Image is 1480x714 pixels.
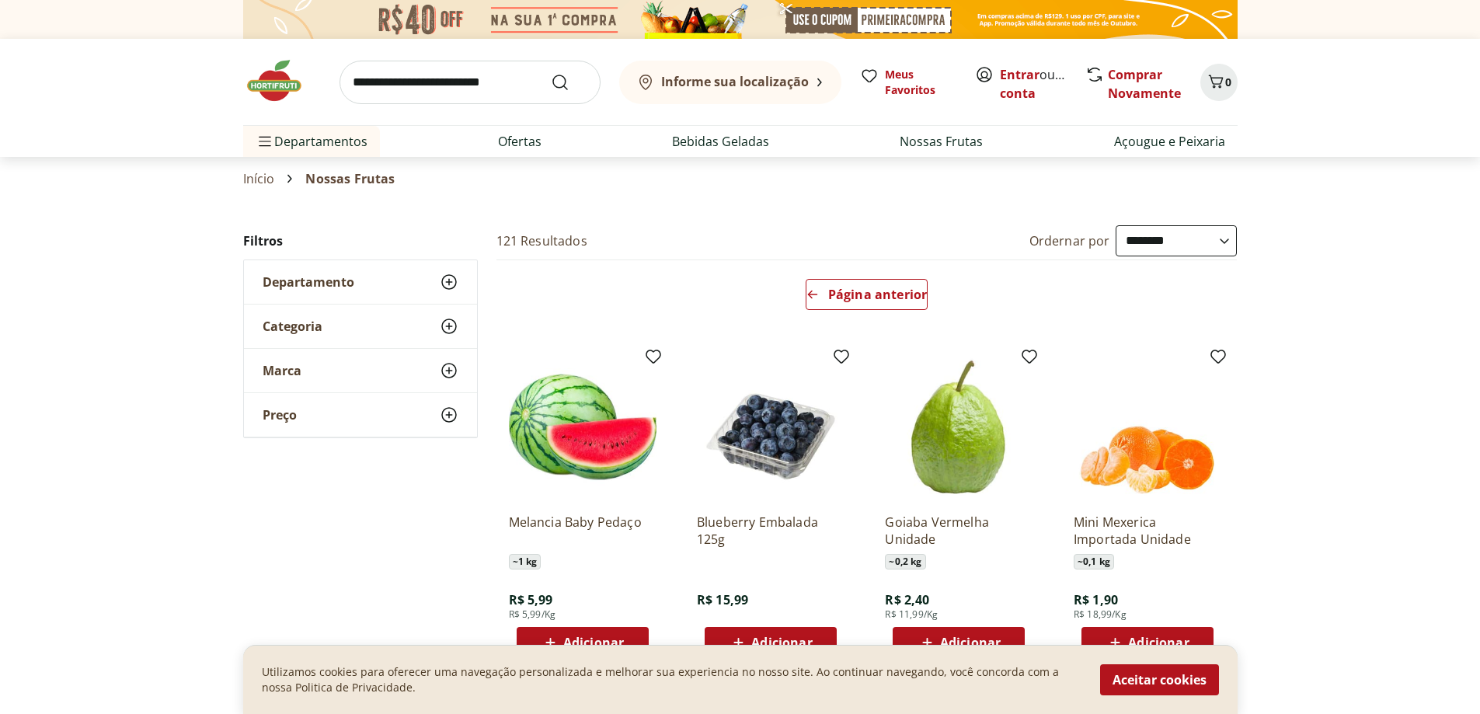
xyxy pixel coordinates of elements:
a: Açougue e Peixaria [1114,132,1225,151]
a: Nossas Frutas [900,132,983,151]
span: R$ 2,40 [885,591,929,608]
button: Departamento [244,260,477,304]
a: Meus Favoritos [860,67,956,98]
a: Página anterior [806,279,928,316]
span: ou [1000,65,1069,103]
a: Bebidas Geladas [672,132,769,151]
h2: Filtros [243,225,478,256]
button: Informe sua localização [619,61,841,104]
span: R$ 11,99/Kg [885,608,938,621]
span: Departamento [263,274,354,290]
a: Entrar [1000,66,1039,83]
span: ~ 0,2 kg [885,554,925,569]
span: Nossas Frutas [305,172,395,186]
span: Preço [263,407,297,423]
input: search [340,61,601,104]
span: Departamentos [256,123,367,160]
img: Mini Mexerica Importada Unidade [1074,354,1221,501]
span: R$ 1,90 [1074,591,1118,608]
h2: 121 Resultados [496,232,587,249]
button: Adicionar [1081,627,1214,658]
img: Melancia Baby Pedaço [509,354,656,501]
button: Submit Search [551,73,588,92]
img: Blueberry Embalada 125g [697,354,844,501]
a: Mini Mexerica Importada Unidade [1074,514,1221,548]
button: Menu [256,123,274,160]
img: Goiaba Vermelha Unidade [885,354,1033,501]
button: Adicionar [705,627,837,658]
span: R$ 18,99/Kg [1074,608,1127,621]
a: Criar conta [1000,66,1085,102]
label: Ordernar por [1029,232,1110,249]
a: Início [243,172,275,186]
svg: Arrow Left icon [806,288,819,301]
span: R$ 15,99 [697,591,748,608]
span: Adicionar [1128,636,1189,649]
span: ~ 0,1 kg [1074,554,1114,569]
a: Ofertas [498,132,542,151]
span: Adicionar [940,636,1001,649]
a: Goiaba Vermelha Unidade [885,514,1033,548]
a: Comprar Novamente [1108,66,1181,102]
span: R$ 5,99 [509,591,553,608]
b: Informe sua localização [661,73,809,90]
span: Meus Favoritos [885,67,956,98]
span: Página anterior [828,288,927,301]
button: Aceitar cookies [1100,664,1219,695]
p: Utilizamos cookies para oferecer uma navegação personalizada e melhorar sua experiencia no nosso ... [262,664,1081,695]
button: Adicionar [893,627,1025,658]
span: Categoria [263,319,322,334]
a: Melancia Baby Pedaço [509,514,656,548]
button: Categoria [244,305,477,348]
button: Carrinho [1200,64,1238,101]
a: Blueberry Embalada 125g [697,514,844,548]
span: Adicionar [563,636,624,649]
span: 0 [1225,75,1231,89]
span: Adicionar [751,636,812,649]
span: R$ 5,99/Kg [509,608,556,621]
button: Preço [244,393,477,437]
button: Adicionar [517,627,649,658]
button: Marca [244,349,477,392]
img: Hortifruti [243,57,321,104]
span: Marca [263,363,301,378]
span: ~ 1 kg [509,554,542,569]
